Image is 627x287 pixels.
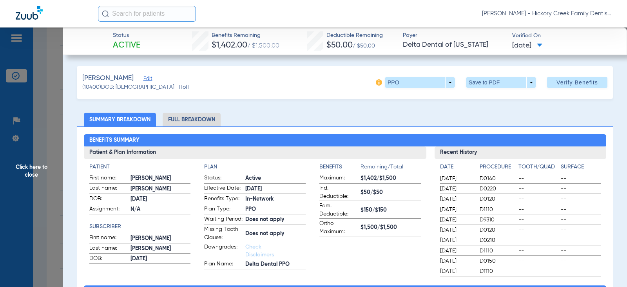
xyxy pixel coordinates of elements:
span: Benefits Remaining [212,31,279,40]
span: Ortho Maximum: [319,219,358,236]
span: [DATE] [440,236,473,244]
span: -- [561,257,600,265]
span: Active [113,40,140,51]
span: [DATE] [440,267,473,275]
span: D0220 [480,185,515,193]
span: -- [518,175,558,183]
span: Verified On [512,32,614,40]
span: -- [518,206,558,214]
span: Does not apply [245,230,306,238]
span: [DATE] [130,255,191,263]
span: Last name: [89,184,128,194]
span: Ind. Deductible: [319,184,358,201]
span: [DATE] [440,206,473,214]
span: [DATE] [130,195,191,203]
span: Deductible Remaining [326,31,383,40]
h4: Procedure [480,163,515,171]
span: Status [113,31,140,40]
span: [PERSON_NAME] [82,73,134,83]
span: -- [518,257,558,265]
span: $50.00 [326,41,353,49]
span: -- [561,247,600,255]
span: Delta Dental PPO [245,260,306,269]
span: Does not apply [245,216,306,224]
span: D1110 [480,206,515,214]
span: N/A [130,205,191,214]
span: -- [518,247,558,255]
h4: Date [440,163,473,171]
span: $150/$150 [361,206,421,214]
span: First name: [89,234,128,243]
span: D1110 [480,247,515,255]
app-breakdown-title: Surface [561,163,600,174]
span: Payer [403,31,505,40]
h2: Benefits Summary [84,134,606,147]
span: Plan Type: [204,205,243,214]
span: [DATE] [512,41,542,51]
span: Downgrades: [204,243,243,259]
h4: Benefits [319,163,361,171]
span: [PERSON_NAME] [130,185,191,193]
span: -- [561,216,600,224]
input: Search for patients [98,6,196,22]
span: Assignment: [89,205,128,214]
span: (10400) DOB: [DEMOGRAPHIC_DATA] - HoH [82,83,190,91]
span: -- [561,175,600,183]
span: -- [518,185,558,193]
h4: Surface [561,163,600,171]
span: First name: [89,174,128,183]
span: Status: [204,174,243,183]
h3: Recent History [435,146,606,159]
span: D0140 [480,175,515,183]
span: -- [518,226,558,234]
span: [DATE] [440,257,473,265]
span: / $1,500.00 [247,43,279,49]
span: $50/$50 [361,188,421,197]
span: D0210 [480,236,515,244]
span: [DATE] [440,216,473,224]
span: -- [561,236,600,244]
h3: Patient & Plan Information [84,146,427,159]
span: / $50.00 [353,43,375,49]
app-breakdown-title: Procedure [480,163,515,174]
span: [DATE] [440,247,473,255]
li: Full Breakdown [163,113,221,126]
img: info-icon [376,79,382,86]
span: -- [561,267,600,275]
span: -- [561,226,600,234]
span: PPO [245,205,306,214]
h4: Plan [204,163,306,171]
span: -- [518,195,558,203]
span: Waiting Period: [204,215,243,225]
span: In-Network [245,195,306,203]
span: [PERSON_NAME] [130,234,191,243]
span: Delta Dental of [US_STATE] [403,40,505,50]
span: D0150 [480,257,515,265]
span: -- [561,185,600,193]
span: Last name: [89,244,128,254]
span: -- [561,206,600,214]
span: Fam. Deductible: [319,202,358,218]
span: [DATE] [440,195,473,203]
span: -- [518,216,558,224]
span: [DATE] [440,226,473,234]
span: DOB: [89,195,128,204]
img: Search Icon [102,10,109,17]
h4: Subscriber [89,223,191,231]
span: D1110 [480,267,515,275]
span: DOB: [89,254,128,264]
span: -- [561,195,600,203]
span: $1,402.00 [212,41,247,49]
span: Effective Date: [204,184,243,194]
span: Edit [143,76,150,83]
h4: Patient [89,163,191,171]
app-breakdown-title: Benefits [319,163,361,174]
span: [DATE] [440,185,473,193]
span: Plan Name: [204,260,243,269]
span: -- [518,236,558,244]
span: [DATE] [245,185,306,193]
a: Check Disclaimers [245,244,274,258]
button: PPO [385,77,455,88]
span: [PERSON_NAME] - Hickory Creek Family Dentistry [482,10,611,18]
